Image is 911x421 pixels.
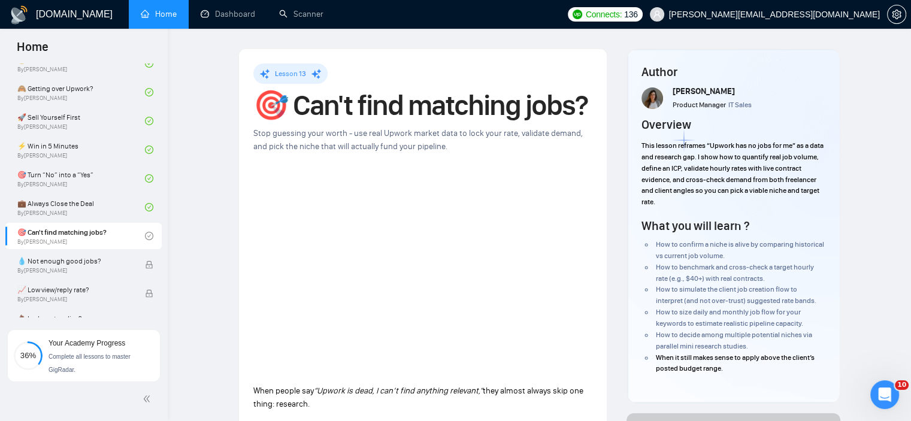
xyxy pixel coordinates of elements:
[141,9,177,19] a: homeHome
[17,223,145,249] a: 🎯 Can't find matching jobs?By[PERSON_NAME]
[653,10,661,19] span: user
[145,261,153,269] span: lock
[887,5,906,24] button: setting
[728,101,752,109] span: IT Sales
[145,289,153,298] span: lock
[641,63,825,80] h4: Author
[673,86,735,96] span: [PERSON_NAME]
[17,50,145,77] a: 🔓 Unblocked cases: reviewBy[PERSON_NAME]
[641,141,824,206] span: This lesson reframes “Upwork has no jobs for me” as a data and research gap. I show how to quanti...
[7,38,58,63] span: Home
[145,174,153,183] span: check-circle
[145,88,153,96] span: check-circle
[656,353,815,373] span: When it still makes sense to apply above the client’s posted budget range.
[14,352,43,359] span: 36%
[145,232,153,240] span: check-circle
[253,92,592,119] h1: 🎯 Can't find matching jobs?
[624,8,637,21] span: 136
[656,263,814,283] span: How to benchmark and cross‑check a target hourly rate (e.g., $40+) with real contracts.
[895,380,909,390] span: 10
[17,165,145,192] a: 🎯 Turn “No” into a “Yes”By[PERSON_NAME]
[17,137,145,163] a: ⚡ Win in 5 MinutesBy[PERSON_NAME]
[253,386,314,396] span: When people say
[17,296,132,303] span: By [PERSON_NAME]
[275,69,306,78] span: Lesson 13
[586,8,622,21] span: Connects:
[870,380,899,409] iframe: Intercom live chat
[656,308,803,328] span: How to size daily and monthly job flow for your keywords to estimate realistic pipeline capacity.
[641,116,691,133] h4: Overview
[145,59,153,68] span: check-circle
[143,393,155,405] span: double-left
[656,240,824,260] span: How to confirm a niche is alive by comparing historical vs current job volume.
[49,339,125,347] span: Your Academy Progress
[656,331,812,350] span: How to decide among multiple potential niches via parallel mini research studies.
[314,386,483,396] em: “Upwork is dead, I can’t find anything relevant,”
[17,79,145,105] a: 🙈 Getting over Upwork?By[PERSON_NAME]
[17,194,145,220] a: 💼 Always Close the DealBy[PERSON_NAME]
[201,9,255,19] a: dashboardDashboard
[10,5,29,25] img: logo
[641,217,749,234] h4: What you will learn ?
[253,128,583,152] span: Stop guessing your worth - use real Upwork market data to lock your rate, validate demand, and pi...
[17,284,132,296] span: 📈 Low view/reply rate?
[145,117,153,125] span: check-circle
[17,255,132,267] span: 💧 Not enough good jobs?
[673,101,726,109] span: Product Manager
[17,108,145,134] a: 🚀 Sell Yourself FirstBy[PERSON_NAME]
[17,313,132,325] span: 💩 Irrelevant replies?
[279,9,323,19] a: searchScanner
[145,203,153,211] span: check-circle
[887,10,906,19] a: setting
[573,10,582,19] img: upwork-logo.png
[641,87,663,109] img: tamara_levit_pic.png
[888,10,906,19] span: setting
[17,267,132,274] span: By [PERSON_NAME]
[145,146,153,154] span: check-circle
[49,353,131,373] span: Complete all lessons to master GigRadar.
[656,285,816,305] span: How to simulate the client job creation flow to interpret (and not over‑trust) suggested rate bands.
